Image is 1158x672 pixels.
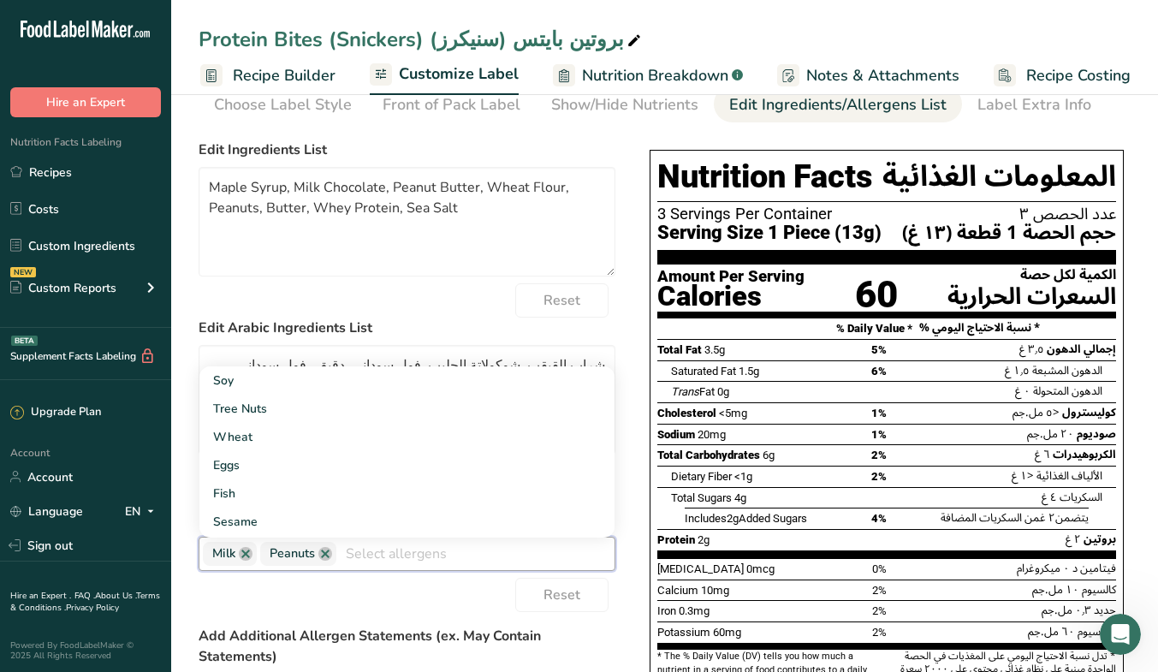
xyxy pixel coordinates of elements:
span: Total Sugars [671,491,732,504]
span: Milk [212,544,235,563]
span: Serving Size 1 Piece (13g) [657,223,882,244]
span: Includes Added Sugars [685,512,807,525]
span: 6g [763,449,775,461]
span: <1g [734,470,752,483]
input: Select allergens [336,540,615,567]
div: Edit Ingredients/Allergens List [729,93,947,116]
span: Calcium [657,584,698,597]
i: Trans [671,385,699,398]
span: 0g [717,385,729,398]
span: Fat [671,385,715,398]
div: BETA [11,336,38,346]
span: Potassium [657,626,710,639]
span: 10mg [701,584,729,597]
span: الألياف الغذائية [1036,464,1102,488]
div: السعرات الحرارية [947,285,1116,308]
span: ٤ غ [1042,485,1057,509]
span: السكريات [1060,485,1102,509]
span: 4% [871,512,887,525]
span: 2g [698,533,710,546]
div: EN [125,501,161,521]
a: Language [10,497,83,526]
a: FAQ . [74,590,95,602]
div: Calories [657,285,805,308]
span: ٢ غ [1040,506,1055,530]
span: بروتين [1084,527,1116,551]
span: 4g [734,491,746,504]
span: كالسيوم [1082,578,1116,602]
iframe: Intercom live chat [1100,614,1141,655]
span: 20mg [698,428,726,441]
span: Sodium [657,428,695,441]
div: Front of Pack Label [383,93,520,116]
span: Recipe Builder [233,64,336,87]
span: Iron [657,604,676,617]
span: 60mg [713,626,741,639]
span: ٣٫٥ غ [1019,337,1044,361]
h1: Nutrition Facts [657,158,1116,202]
span: Total Fat [657,343,702,356]
div: NEW [10,267,36,277]
span: Total Carbohydrates [657,449,760,461]
a: Fish [199,479,615,508]
label: Edit Arabic Ingredients List [199,318,615,338]
div: Show/Hide Nutrients [551,93,698,116]
div: % Daily Value * [657,320,912,337]
a: About Us . [95,590,136,602]
span: Reset [543,585,580,605]
span: حديد [1094,598,1116,622]
div: % نسبة الاحتياج اليومي * [919,320,1116,337]
a: Sesame [199,508,615,536]
span: 2% [872,626,887,639]
span: ٦٠ مل.جم [1028,620,1075,644]
button: Hire an Expert [10,87,161,117]
span: Dietary Fiber [671,470,732,483]
span: Notes & Attachments [806,64,959,87]
span: 0.3mg [679,604,710,617]
div: Choose Label Style [214,93,352,116]
span: [MEDICAL_DATA] [657,562,744,575]
span: 1% [871,428,887,441]
span: فيتامين د [1072,556,1116,580]
a: Terms & Conditions . [10,590,160,614]
label: Add Additional Allergen Statements (ex. May Contain Statements) [199,626,615,667]
a: Customize Label [370,55,519,96]
span: Recipe Costing [1026,64,1131,87]
span: 2% [872,584,887,597]
span: عدد الحصص ٣ [1019,205,1116,223]
span: 1% [871,407,887,419]
span: 2% [872,604,887,617]
a: Recipe Costing [994,56,1131,95]
span: صوديوم [1077,422,1116,446]
span: Customize Label [399,62,519,86]
a: Nutrition Breakdown [553,56,743,95]
span: 2g [727,512,739,525]
label: Edit Ingredients List [199,140,615,160]
span: الدهون المتحولة [1033,379,1102,403]
span: 0% [872,562,887,575]
span: Nutrition Breakdown [582,64,728,87]
span: ١٠ مل.جم [1032,578,1079,602]
span: <5mg [719,407,747,419]
span: Saturated Fat [671,365,736,378]
span: Cholesterol [657,407,716,419]
a: Soy [199,366,615,395]
div: الكمية لكل حصة [947,265,1116,308]
div: Label Extra Info [977,93,1091,116]
a: Notes & Attachments [777,56,959,95]
span: ٠ ميكروغرام [1017,556,1070,580]
span: 0mcg [746,562,775,575]
a: Eggs [199,451,615,479]
span: 3.5g [704,343,725,356]
label: Edit Allergens [199,509,615,530]
span: Protein [657,533,695,546]
span: ٢ غ [1066,527,1081,551]
a: Wheat [199,423,615,451]
span: 2% [871,449,887,461]
div: 3 Servings Per Container [657,205,1116,223]
div: Upgrade Plan [10,404,101,421]
div: Powered By FoodLabelMaker © 2025 All Rights Reserved [10,640,161,661]
span: 2% [871,470,887,483]
a: Recipe Builder [200,56,336,95]
span: <٥ مل.جم [1013,401,1060,425]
